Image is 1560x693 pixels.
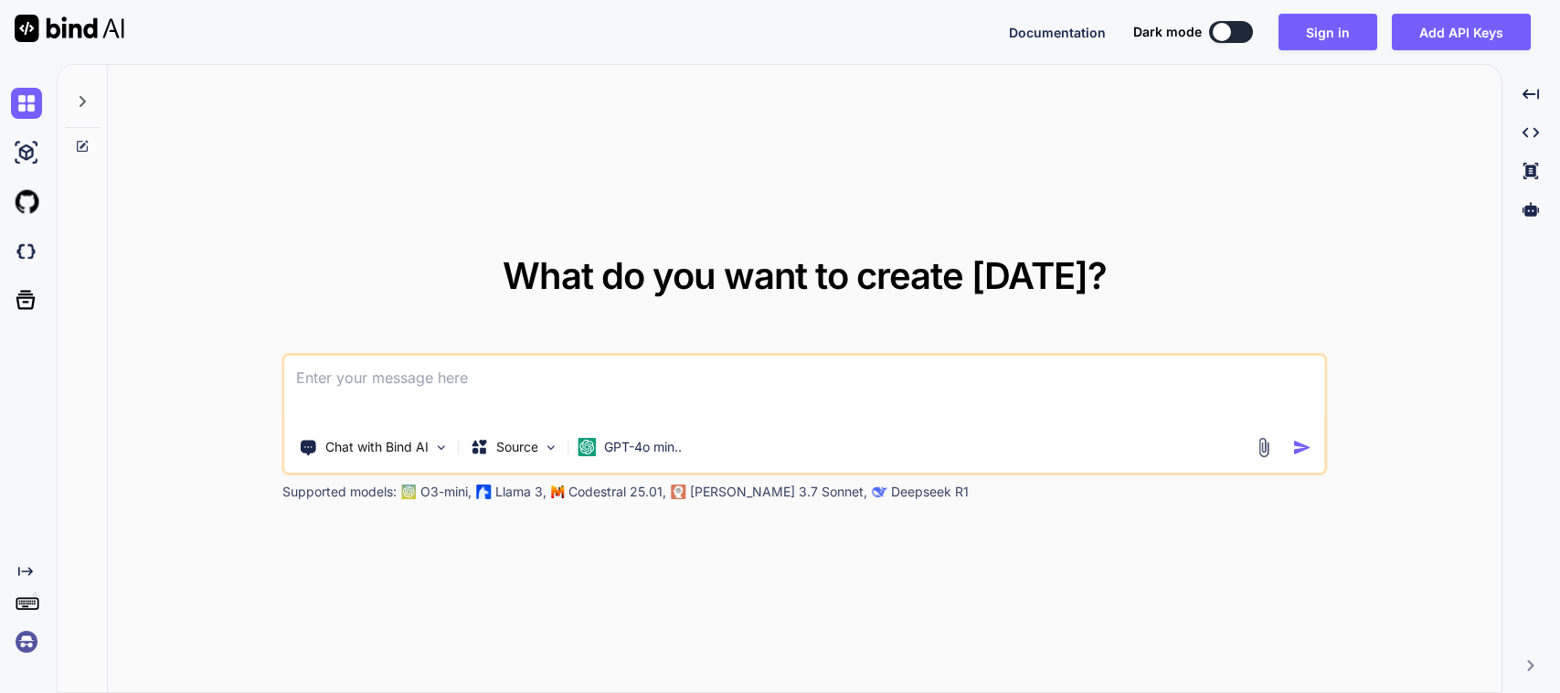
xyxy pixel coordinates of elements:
[891,483,969,501] p: Deepseek R1
[282,483,397,501] p: Supported models:
[11,187,42,218] img: githubLight
[1133,23,1202,41] span: Dark mode
[604,438,682,456] p: GPT-4o min..
[1279,14,1377,50] button: Sign in
[11,236,42,267] img: darkCloudIdeIcon
[11,626,42,657] img: signin
[1009,23,1106,42] button: Documentation
[672,485,686,499] img: claude
[1253,437,1274,458] img: attachment
[11,88,42,119] img: chat
[402,485,417,499] img: GPT-4
[496,438,538,456] p: Source
[690,483,867,501] p: [PERSON_NAME] 3.7 Sonnet,
[873,485,887,499] img: claude
[325,438,429,456] p: Chat with Bind AI
[15,15,124,42] img: Bind AI
[1292,438,1311,457] img: icon
[503,253,1107,298] span: What do you want to create [DATE]?
[1392,14,1531,50] button: Add API Keys
[495,483,547,501] p: Llama 3,
[552,485,565,498] img: Mistral-AI
[578,438,597,456] img: GPT-4o mini
[477,485,492,499] img: Llama2
[568,483,666,501] p: Codestral 25.01,
[420,483,472,501] p: O3-mini,
[544,440,559,455] img: Pick Models
[11,137,42,168] img: ai-studio
[1009,25,1106,40] span: Documentation
[434,440,450,455] img: Pick Tools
